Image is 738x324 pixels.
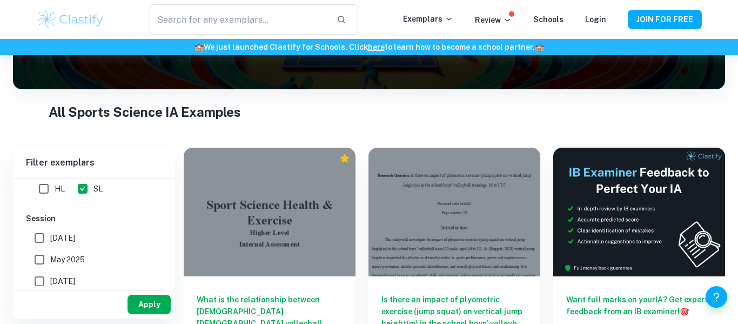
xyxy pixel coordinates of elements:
span: SL [93,183,103,195]
a: Login [585,15,606,24]
span: 🎯 [680,307,689,316]
button: Help and Feedback [706,286,727,308]
p: Review [475,14,512,26]
span: [DATE] [50,275,75,287]
img: Clastify logo [36,9,105,30]
h1: All Sports Science IA Examples [49,102,689,122]
span: 🏫 [535,43,544,51]
h6: We just launched Clastify for Schools. Click to learn how to become a school partner. [2,41,736,53]
input: Search for any exemplars... [150,4,328,35]
button: Apply [128,295,171,314]
span: [DATE] [50,232,75,244]
p: Exemplars [403,13,453,25]
h6: Session [26,213,162,224]
span: HL [55,183,65,195]
h6: Filter exemplars [13,148,175,178]
span: May 2025 [50,254,85,266]
button: JOIN FOR FREE [628,10,702,29]
span: 🏫 [194,43,204,51]
img: Thumbnail [553,148,725,276]
div: Premium [339,153,350,164]
h6: Want full marks on your IA ? Get expert feedback from an IB examiner! [566,294,712,318]
a: here [368,43,385,51]
a: Schools [533,15,563,24]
